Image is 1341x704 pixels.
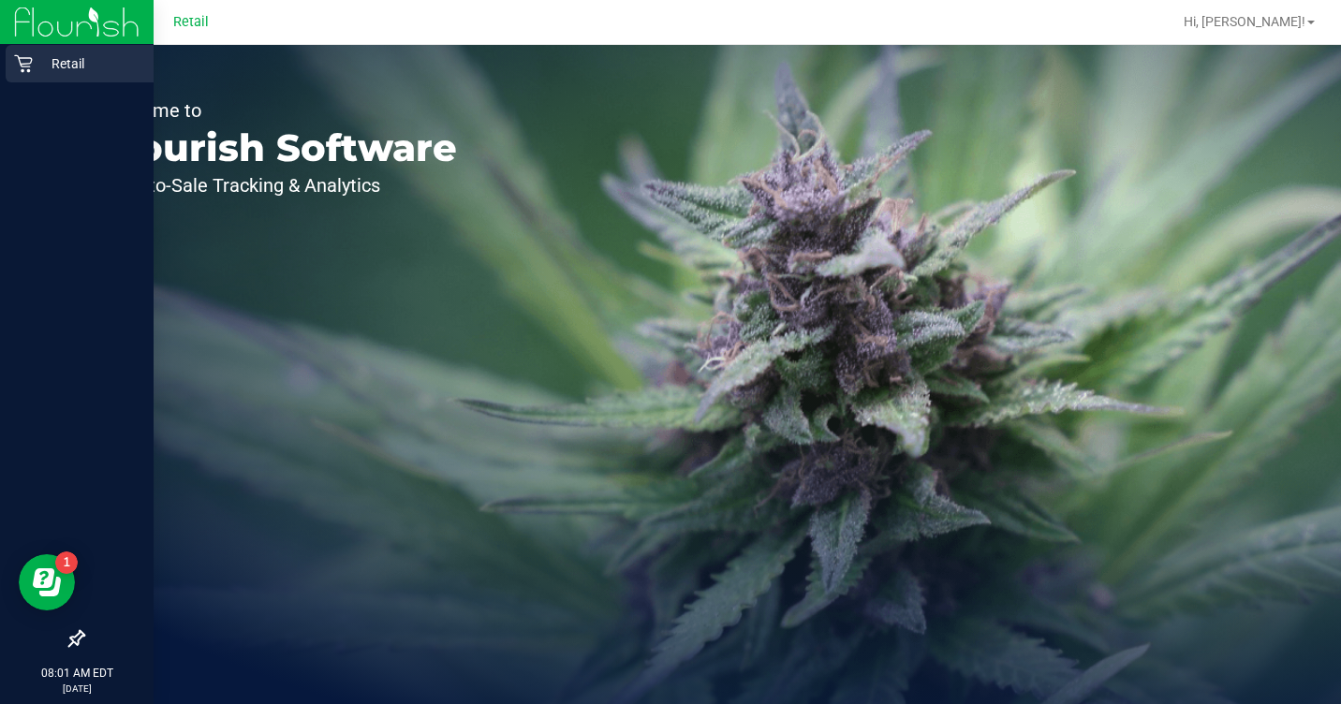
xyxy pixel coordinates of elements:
[1184,14,1305,29] span: Hi, [PERSON_NAME]!
[14,54,33,73] inline-svg: Retail
[101,129,457,167] p: Flourish Software
[8,665,145,682] p: 08:01 AM EDT
[8,682,145,696] p: [DATE]
[101,101,457,120] p: Welcome to
[19,554,75,610] iframe: Resource center
[55,551,78,574] iframe: Resource center unread badge
[173,14,209,30] span: Retail
[101,176,457,195] p: Seed-to-Sale Tracking & Analytics
[33,52,145,75] p: Retail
